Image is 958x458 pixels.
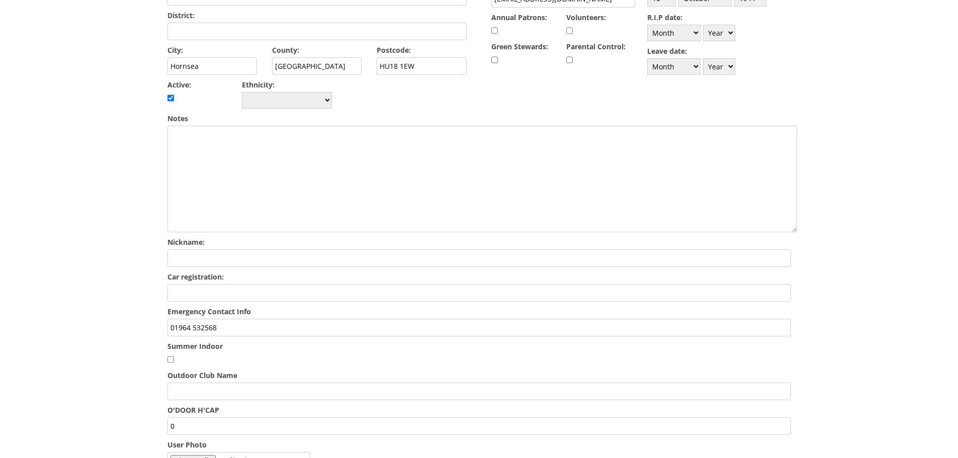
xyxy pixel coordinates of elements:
[167,45,257,55] label: City:
[566,42,635,51] label: Parental Control:
[167,440,791,449] label: User Photo
[272,45,362,55] label: County:
[167,272,791,282] label: Car registration:
[647,46,791,56] label: Leave date:
[167,341,791,351] label: Summer Indoor
[167,371,791,380] label: Outdoor Club Name
[167,307,791,316] label: Emergency Contact Info
[167,405,791,415] label: O'DOOR H'CAP
[377,45,467,55] label: Postcode:
[242,80,332,89] label: Ethnicity:
[167,11,467,20] label: District:
[647,13,791,22] label: R.I.P date:
[167,114,791,123] label: Notes
[491,13,560,22] label: Annual Patrons:
[491,42,560,51] label: Green Stewards:
[566,13,635,22] label: Volunteers:
[167,237,791,247] label: Nickname:
[167,80,242,89] label: Active:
